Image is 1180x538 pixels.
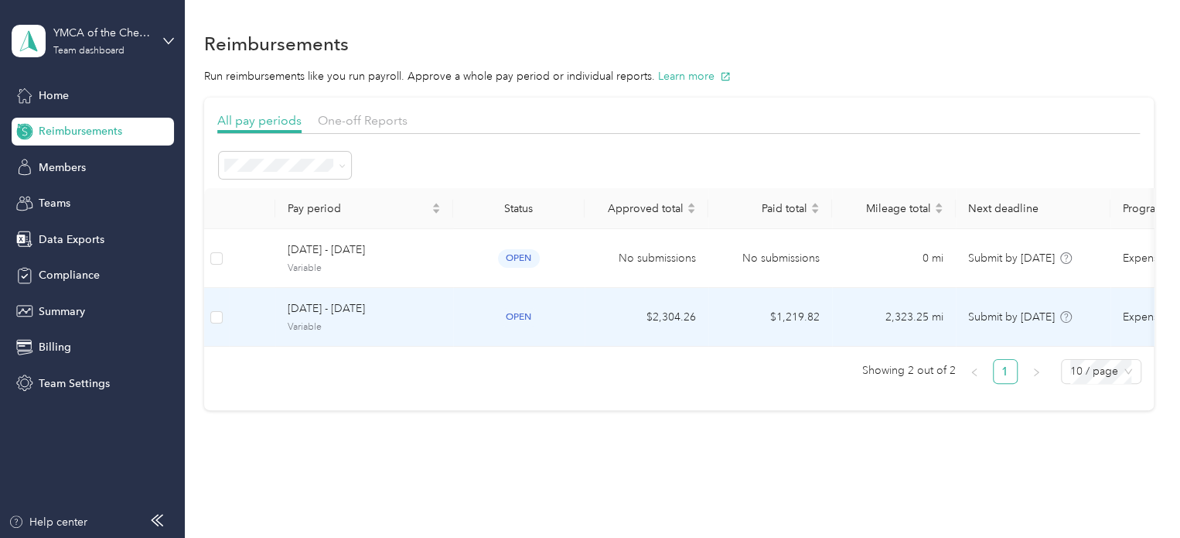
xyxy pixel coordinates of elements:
span: All pay periods [217,113,302,128]
th: Pay period [275,188,453,229]
li: 1 [993,359,1018,384]
span: One-off Reports [318,113,408,128]
th: Approved total [585,188,708,229]
th: Next deadline [956,188,1110,229]
li: Previous Page [962,359,987,384]
div: Status [466,202,572,215]
p: Run reimbursements like you run payroll. Approve a whole pay period or individual reports. [204,68,1154,84]
span: caret-down [934,207,943,216]
span: Variable [288,262,441,276]
span: [DATE] - [DATE] [288,300,441,317]
span: 10 / page [1070,360,1132,383]
span: Teams [39,195,70,211]
div: Page Size [1061,359,1141,384]
span: Reimbursements [39,123,122,139]
span: Mileage total [844,202,931,215]
span: caret-up [431,200,441,210]
iframe: Everlance-gr Chat Button Frame [1093,451,1180,538]
span: Billing [39,339,71,355]
h1: Reimbursements [204,36,349,52]
span: open [498,308,540,326]
span: Variable [288,320,441,334]
td: $2,304.26 [585,288,708,347]
td: No submissions [708,229,832,288]
span: Team Settings [39,375,110,392]
span: caret-down [431,207,441,216]
span: caret-up [687,200,696,210]
span: right [1032,368,1041,377]
span: Approved total [597,202,684,215]
td: $1,219.82 [708,288,832,347]
a: 1 [994,360,1017,383]
span: Submit by [DATE] [968,310,1055,324]
th: Paid total [708,188,832,229]
div: Team dashboard [53,46,124,56]
span: open [498,249,540,267]
li: Next Page [1024,359,1049,384]
span: Pay period [288,202,428,215]
span: Data Exports [39,231,104,248]
span: caret-down [687,207,696,216]
button: right [1024,359,1049,384]
span: caret-up [810,200,820,210]
span: caret-down [810,207,820,216]
button: Learn more [658,68,731,84]
button: Help center [9,514,87,530]
div: YMCA of the Chesapeake [53,25,150,41]
span: [DATE] - [DATE] [288,242,441,259]
span: Members [39,159,86,176]
span: Compliance [39,267,100,283]
button: left [962,359,987,384]
td: 2,323.25 mi [832,288,956,347]
td: 0 mi [832,229,956,288]
span: caret-up [934,200,943,210]
span: Summary [39,303,85,320]
th: Mileage total [832,188,956,229]
span: Showing 2 out of 2 [862,359,956,382]
span: left [970,368,979,377]
span: Home [39,87,69,104]
span: Submit by [DATE] [968,252,1055,265]
td: No submissions [585,229,708,288]
span: Paid total [721,202,807,215]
